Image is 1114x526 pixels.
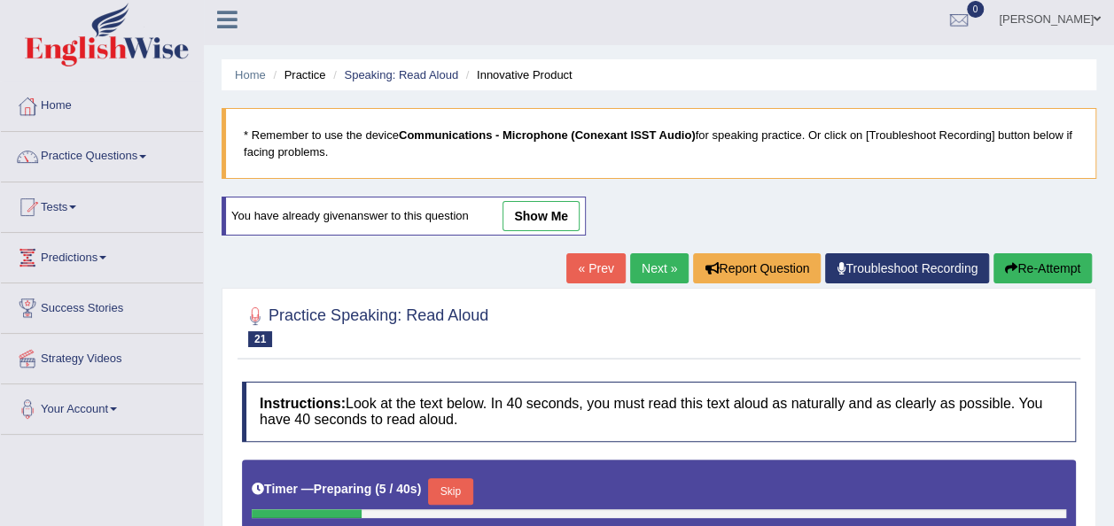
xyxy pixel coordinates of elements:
a: Next » [630,253,689,283]
h5: Timer — [252,483,421,496]
a: Troubleshoot Recording [825,253,989,283]
a: Predictions [1,233,203,277]
span: 21 [248,331,272,347]
h2: Practice Speaking: Read Aloud [242,303,488,347]
h4: Look at the text below. In 40 seconds, you must read this text aloud as naturally and as clearly ... [242,382,1076,441]
button: Re-Attempt [993,253,1092,283]
a: Home [235,68,266,81]
a: Speaking: Read Aloud [344,68,458,81]
a: Success Stories [1,283,203,328]
a: « Prev [566,253,625,283]
b: Preparing [314,482,371,496]
li: Innovative Product [462,66,573,83]
a: show me [502,201,580,231]
button: Report Question [693,253,821,283]
a: Strategy Videos [1,334,203,378]
b: 5 / 40s [379,482,417,496]
a: Practice Questions [1,132,203,176]
div: You have already given answer to this question [222,197,586,236]
b: Instructions: [260,396,346,411]
button: Skip [428,478,472,505]
li: Practice [269,66,325,83]
span: 0 [967,1,985,18]
b: Communications - Microphone (Conexant ISST Audio) [399,128,696,142]
b: ( [375,482,379,496]
a: Your Account [1,384,203,429]
a: Home [1,81,203,126]
blockquote: * Remember to use the device for speaking practice. Or click on [Troubleshoot Recording] button b... [222,108,1096,179]
a: Tests [1,182,203,227]
b: ) [417,482,422,496]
